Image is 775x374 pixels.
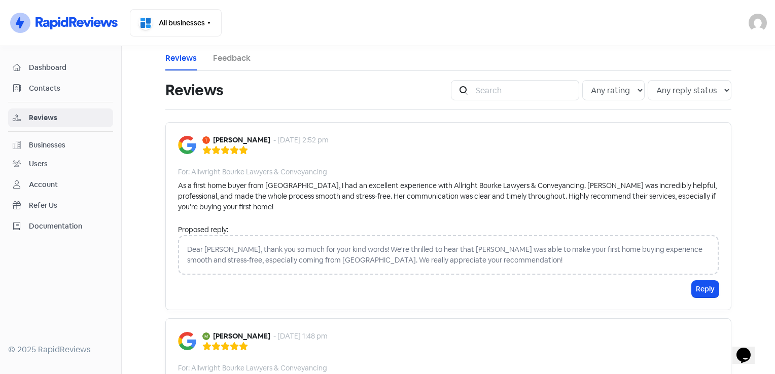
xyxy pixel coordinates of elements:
[178,235,719,275] div: Dear [PERSON_NAME], thank you so much for your kind words! We're thrilled to hear that [PERSON_NA...
[213,52,251,64] a: Feedback
[29,62,109,73] span: Dashboard
[749,14,767,32] img: User
[732,333,765,364] iframe: chat widget
[8,217,113,236] a: Documentation
[202,136,210,144] img: Avatar
[178,363,327,373] div: For: Allwright Bourke Lawyers & Conveyancing
[273,135,329,145] div: - [DATE] 2:52 pm
[29,159,48,169] div: Users
[29,179,58,190] div: Account
[178,225,719,235] div: Proposed reply:
[178,332,196,350] img: Image
[8,79,113,98] a: Contacts
[178,136,196,154] img: Image
[165,52,197,64] a: Reviews
[29,200,109,211] span: Refer Us
[8,108,113,127] a: Reviews
[8,136,113,155] a: Businesses
[8,175,113,194] a: Account
[213,331,270,342] b: [PERSON_NAME]
[178,180,719,212] div: As a first home buyer from [GEOGRAPHIC_DATA], I had an excellent experience with Allright Bourke ...
[692,281,719,297] button: Reply
[8,58,113,77] a: Dashboard
[29,83,109,94] span: Contacts
[8,344,113,356] div: © 2025 RapidReviews
[8,155,113,173] a: Users
[165,74,223,106] h1: Reviews
[213,135,270,145] b: [PERSON_NAME]
[130,9,222,36] button: All businesses
[8,196,113,215] a: Refer Us
[29,221,109,232] span: Documentation
[273,331,328,342] div: - [DATE] 1:48 pm
[470,80,579,100] input: Search
[202,332,210,340] img: Avatar
[29,113,109,123] span: Reviews
[178,167,327,177] div: For: Allwright Bourke Lawyers & Conveyancing
[29,140,65,151] div: Businesses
